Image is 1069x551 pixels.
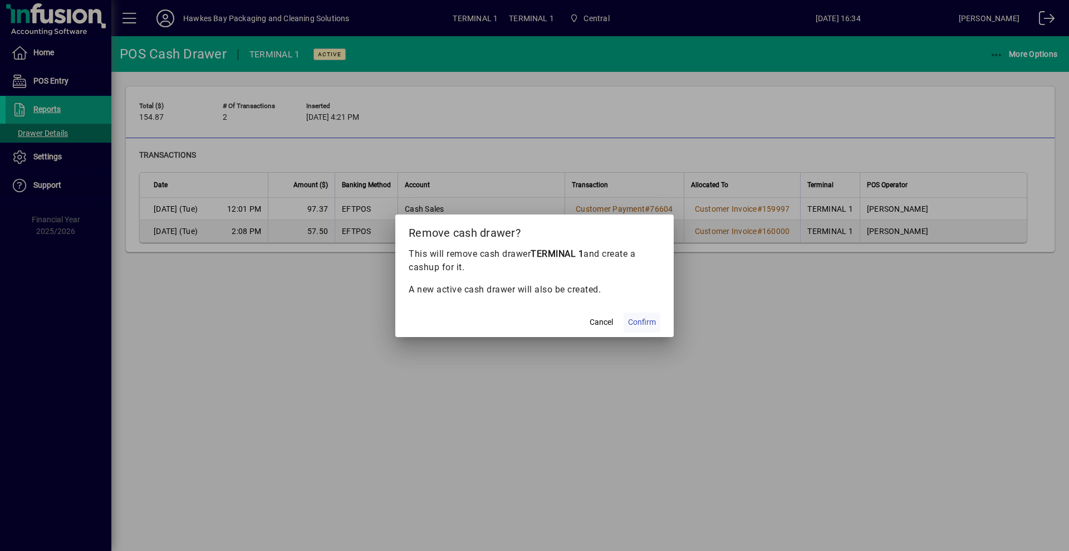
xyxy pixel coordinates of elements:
[628,316,656,328] span: Confirm
[395,214,674,247] h2: Remove cash drawer?
[409,283,660,296] p: A new active cash drawer will also be created.
[583,313,619,333] button: Cancel
[624,313,660,333] button: Confirm
[590,316,613,328] span: Cancel
[531,248,583,259] b: TERMINAL 1
[409,247,660,274] p: This will remove cash drawer and create a cashup for it.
